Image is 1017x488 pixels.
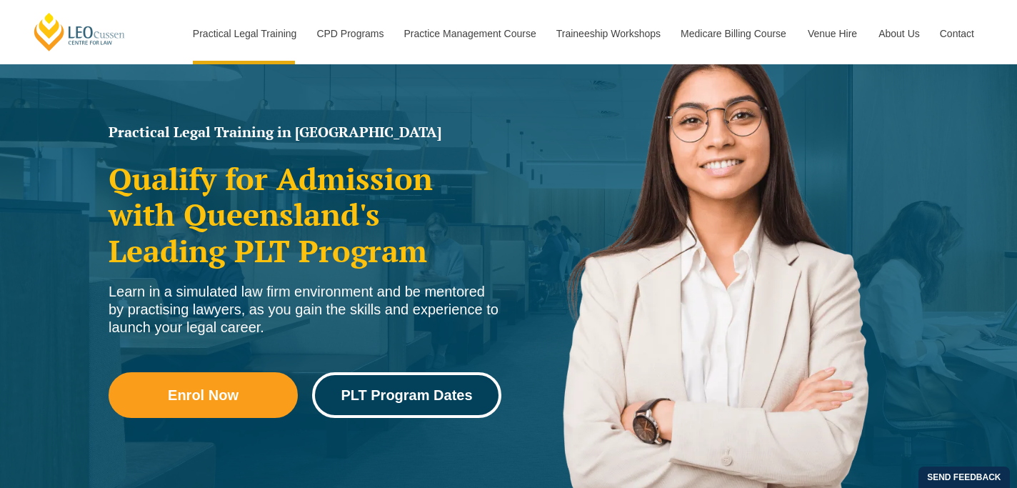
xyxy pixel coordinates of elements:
h2: Qualify for Admission with Queensland's Leading PLT Program [109,161,501,269]
a: Traineeship Workshops [546,3,670,64]
h1: Practical Legal Training in [GEOGRAPHIC_DATA] [109,125,501,139]
span: Enrol Now [168,388,239,402]
a: PLT Program Dates [312,372,501,418]
a: Venue Hire [797,3,868,64]
a: Practical Legal Training [182,3,306,64]
a: About Us [868,3,929,64]
a: Medicare Billing Course [670,3,797,64]
a: Contact [929,3,985,64]
div: Learn in a simulated law firm environment and be mentored by practising lawyers, as you gain the ... [109,283,501,337]
a: [PERSON_NAME] Centre for Law [32,11,127,52]
a: CPD Programs [306,3,393,64]
span: PLT Program Dates [341,388,472,402]
a: Enrol Now [109,372,298,418]
a: Practice Management Course [394,3,546,64]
